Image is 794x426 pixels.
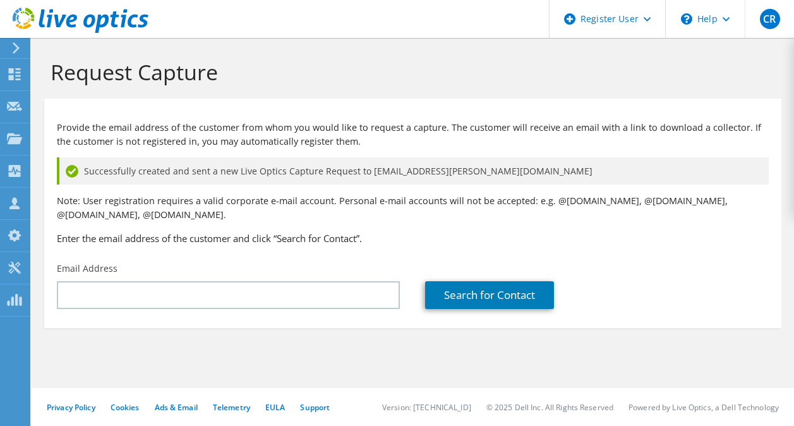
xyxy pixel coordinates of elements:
label: Email Address [57,262,117,275]
a: Telemetry [213,402,250,413]
h3: Enter the email address of the customer and click “Search for Contact”. [57,231,769,245]
li: Version: [TECHNICAL_ID] [382,402,471,413]
a: EULA [265,402,285,413]
svg: \n [681,13,692,25]
h1: Request Capture [51,59,769,85]
p: Provide the email address of the customer from whom you would like to request a capture. The cust... [57,121,769,149]
a: Search for Contact [425,281,554,309]
a: Support [300,402,330,413]
a: Ads & Email [155,402,198,413]
p: Note: User registration requires a valid corporate e-mail account. Personal e-mail accounts will ... [57,194,769,222]
span: Successfully created and sent a new Live Optics Capture Request to [EMAIL_ADDRESS][PERSON_NAME][D... [84,164,592,178]
li: Powered by Live Optics, a Dell Technology [629,402,779,413]
a: Cookies [111,402,140,413]
li: © 2025 Dell Inc. All Rights Reserved [486,402,613,413]
span: CR [760,9,780,29]
a: Privacy Policy [47,402,95,413]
